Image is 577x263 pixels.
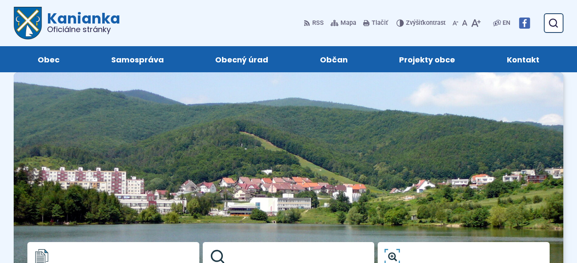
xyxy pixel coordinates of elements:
[372,20,388,27] span: Tlačiť
[406,19,423,27] span: Zvýšiť
[111,46,164,72] span: Samospráva
[304,14,325,32] a: RSS
[215,46,268,72] span: Obecný úrad
[38,46,59,72] span: Obec
[406,20,446,27] span: kontrast
[340,18,356,28] span: Mapa
[47,26,120,33] span: Oficiálne stránky
[42,11,120,33] h1: Kanianka
[501,18,512,28] a: EN
[329,14,358,32] a: Mapa
[490,46,557,72] a: Kontakt
[198,46,286,72] a: Obecný úrad
[21,46,77,72] a: Obec
[382,46,473,72] a: Projekty obce
[519,18,530,29] img: Prejsť na Facebook stránku
[361,14,390,32] button: Tlačiť
[460,14,469,32] button: Nastaviť pôvodnú veľkosť písma
[320,46,348,72] span: Občan
[14,7,42,39] img: Prejsť na domovskú stránku
[94,46,181,72] a: Samospráva
[503,18,510,28] span: EN
[397,14,447,32] button: Zvýšiťkontrast
[507,46,539,72] span: Kontakt
[14,7,120,39] a: Logo Kanianka, prejsť na domovskú stránku.
[312,18,324,28] span: RSS
[399,46,455,72] span: Projekty obce
[469,14,482,32] button: Zväčšiť veľkosť písma
[303,46,365,72] a: Občan
[451,14,460,32] button: Zmenšiť veľkosť písma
